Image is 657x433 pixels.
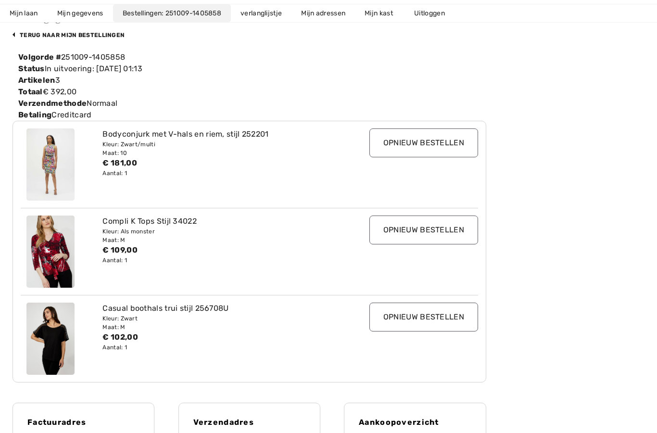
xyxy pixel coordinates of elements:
font: Artikelen [18,76,55,85]
font: Casual boothals trui stijl 256708U [102,304,228,313]
font: € 102,00 [102,332,138,342]
font: Mijn kast [365,9,393,17]
font: € 109,00 [102,245,137,255]
font: € 392,00 [43,87,76,96]
font: terug naar Mijn Bestellingen [20,32,125,38]
font: Compli K Tops Stijl 34022 [102,216,197,226]
font: Maat: M [102,324,125,331]
font: 251009-1405858 [61,52,125,62]
font: Aankoopoverzicht [359,418,439,427]
font: Normaal [87,99,117,108]
img: frank-lyman-tops-black_256708_3_fce1_search.jpg [26,303,75,375]
font: 3 [55,76,60,85]
font: Verzendmethode [18,99,87,108]
a: terug naar Mijn Bestellingen [13,32,125,38]
font: Kleur: Zwart/multi [102,141,155,148]
font: € 181,00 [102,158,137,167]
input: Opnieuw bestellen [369,303,478,331]
input: Opnieuw bestellen [369,128,478,157]
font: Kleur: Zwart [102,315,138,322]
font: Status [18,64,45,73]
font: Volgorde # [18,52,61,62]
font: Factuuradres [27,418,86,427]
font: Maat: M [102,237,125,243]
img: joseph-ribkoff-dresses-jumpsuits-black-multi_252201_1_83cb_search.jpg [26,128,75,201]
font: Maat: 10 [102,150,126,156]
font: verlanglijstje [240,9,282,17]
font: In uitvoering: [DATE] 01:13 [45,64,142,73]
font: Verzendadres [193,418,254,427]
font: Mijn gegevens [57,9,103,17]
font: Aantal: 1 [102,257,127,264]
font: 251009-1405858 [165,9,221,17]
font: Bestellingen [123,9,162,17]
font: Totaal [18,87,43,96]
font: Aantal: 1 [102,170,127,177]
font: Mijn laan [10,9,38,17]
font: Mijn adressen [301,9,345,17]
font: Bodyconjurk met V-hals en riem, stijl 252201 [102,129,268,139]
font: Creditcard [51,110,91,119]
input: Opnieuw bestellen [369,216,478,244]
font: Aantal: 1 [102,344,127,351]
font: Kleur: Als monster [102,228,154,235]
img: compli-k-tops-as-sample_34022_3_5ac8_search.jpg [26,216,75,288]
font: Uitloggen [414,9,445,17]
font: Betaling [18,110,51,119]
